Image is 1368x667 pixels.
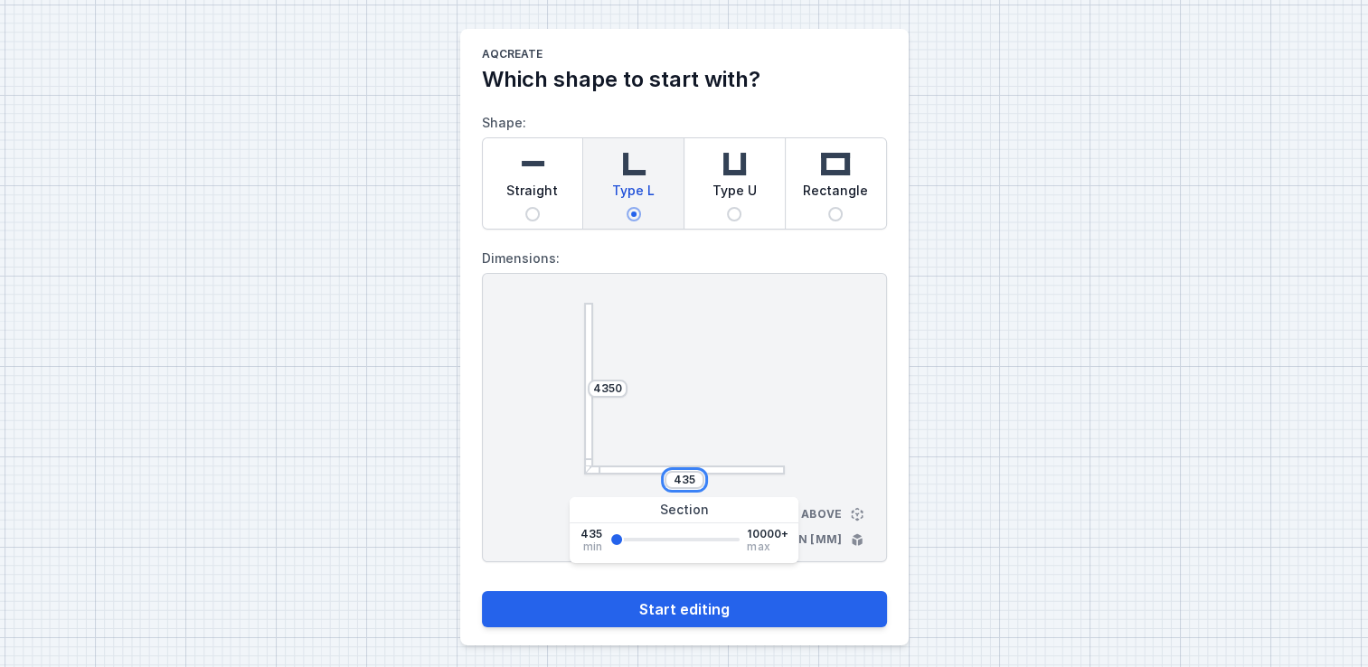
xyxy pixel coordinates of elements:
input: Rectangle [828,207,843,221]
img: straight.svg [514,146,551,182]
img: u-shaped.svg [716,146,752,182]
input: Type L [627,207,641,221]
input: Dimension [mm] [670,473,699,487]
input: Dimension [mm] [593,381,622,396]
img: l-shaped.svg [616,146,652,182]
span: Type L [612,182,655,207]
div: Section [570,497,798,523]
button: Start editing [482,591,887,627]
h2: Which shape to start with? [482,65,887,94]
span: 435 [580,527,602,541]
span: Straight [506,182,558,207]
img: rectangle.svg [817,146,854,182]
span: Type U [712,182,757,207]
h1: AQcreate [482,47,887,65]
span: Rectangle [803,182,868,207]
label: Dimensions: [482,244,887,273]
input: Straight [525,207,540,221]
span: max [747,541,769,552]
span: min [583,541,602,552]
label: Shape: [482,108,887,230]
span: 10000+ [747,527,788,541]
input: Type U [727,207,741,221]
